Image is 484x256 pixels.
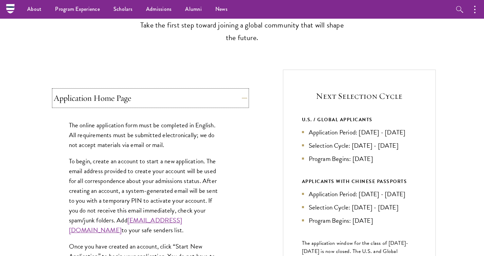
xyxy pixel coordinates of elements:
[54,90,247,106] button: Application Home Page
[302,189,417,199] li: Application Period: [DATE] - [DATE]
[69,156,222,235] p: To begin, create an account to start a new application. The email address provided to create your...
[302,216,417,225] li: Program Begins: [DATE]
[302,115,417,124] div: U.S. / GLOBAL APPLICANTS
[302,127,417,137] li: Application Period: [DATE] - [DATE]
[69,215,182,235] a: [EMAIL_ADDRESS][DOMAIN_NAME]
[69,120,222,150] p: The online application form must be completed in English. All requirements must be submitted elec...
[302,141,417,150] li: Selection Cycle: [DATE] - [DATE]
[302,154,417,164] li: Program Begins: [DATE]
[137,19,347,44] p: Take the first step toward joining a global community that will shape the future.
[302,177,417,186] div: APPLICANTS WITH CHINESE PASSPORTS
[302,90,417,102] h5: Next Selection Cycle
[302,202,417,212] li: Selection Cycle: [DATE] - [DATE]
